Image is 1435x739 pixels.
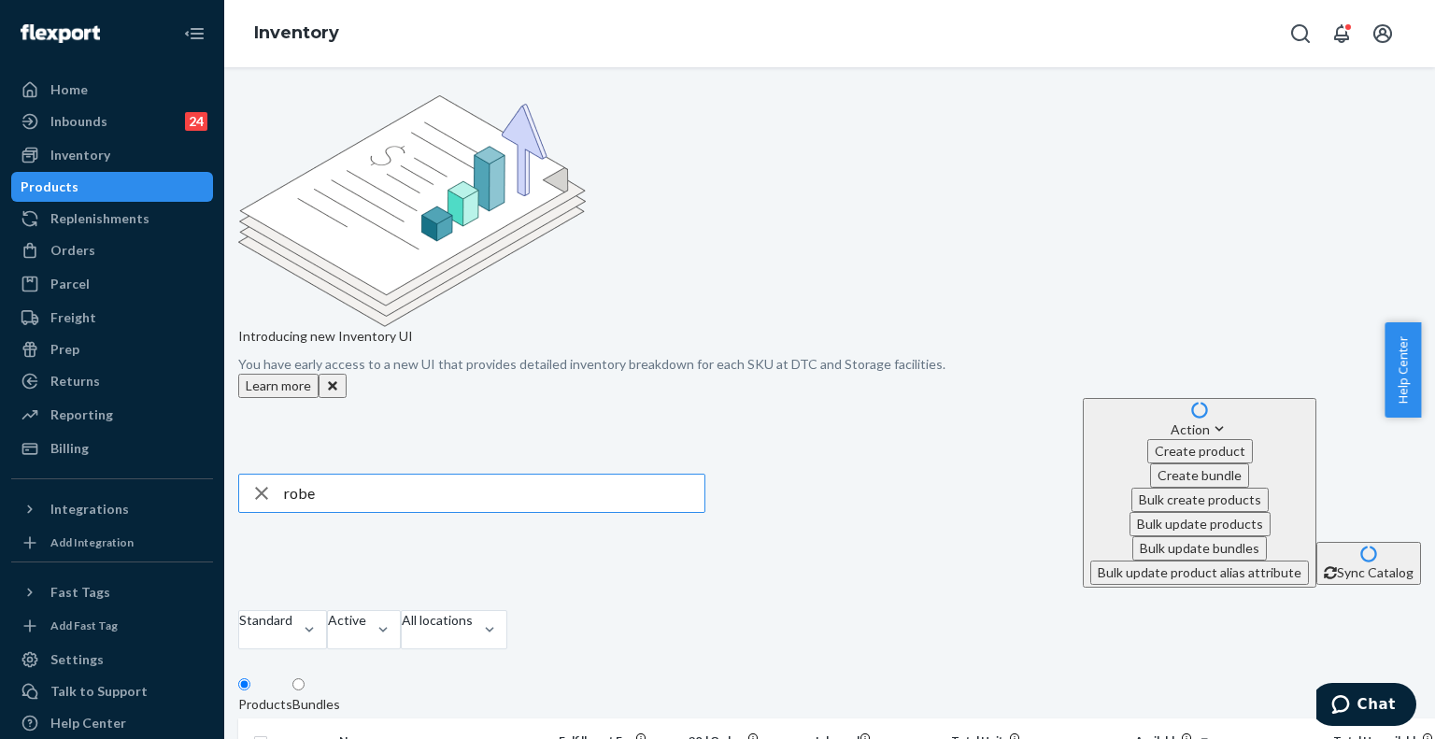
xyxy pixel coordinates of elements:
[292,695,340,714] div: Bundles
[11,577,213,607] button: Fast Tags
[50,275,90,293] div: Parcel
[1139,491,1261,507] span: Bulk create products
[328,630,330,648] input: Active
[1155,443,1245,459] span: Create product
[238,695,292,714] div: Products
[239,7,354,61] ol: breadcrumbs
[185,112,207,131] div: 24
[11,400,213,430] a: Reporting
[50,618,118,633] div: Add Fast Tag
[11,235,213,265] a: Orders
[1098,564,1301,580] span: Bulk update product alias attribute
[292,678,305,690] input: Bundles
[238,95,586,327] img: new-reports-banner-icon.82668bd98b6a51aee86340f2a7b77ae3.png
[1282,15,1319,52] button: Open Search Box
[239,611,292,630] div: Standard
[50,534,134,550] div: Add Integration
[50,714,126,732] div: Help Center
[1137,516,1263,532] span: Bulk update products
[284,475,704,512] input: Search inventory by name or sku
[11,303,213,333] a: Freight
[11,366,213,396] a: Returns
[319,374,347,398] button: Close
[50,241,95,260] div: Orders
[1131,488,1269,512] button: Bulk create products
[1140,540,1259,556] span: Bulk update bundles
[1090,561,1309,585] button: Bulk update product alias attribute
[11,75,213,105] a: Home
[402,611,473,630] div: All locations
[11,532,213,554] a: Add Integration
[11,494,213,524] button: Integrations
[1316,683,1416,730] iframe: Opens a widget where you can chat to one of our agents
[238,678,250,690] input: Products
[1130,512,1271,536] button: Bulk update products
[238,374,319,398] button: Learn more
[50,500,129,519] div: Integrations
[1132,536,1267,561] button: Bulk update bundles
[11,708,213,738] a: Help Center
[50,146,110,164] div: Inventory
[21,178,78,196] div: Products
[50,682,148,701] div: Talk to Support
[50,112,107,131] div: Inbounds
[11,269,213,299] a: Parcel
[21,24,100,43] img: Flexport logo
[50,80,88,99] div: Home
[328,611,366,630] div: Active
[11,615,213,637] a: Add Fast Tag
[11,645,213,675] a: Settings
[50,340,79,359] div: Prep
[239,630,241,648] input: Standard
[11,204,213,234] a: Replenishments
[50,583,110,602] div: Fast Tags
[238,355,1421,374] p: You have early access to a new UI that provides detailed inventory breakdown for each SKU at DTC ...
[50,650,104,669] div: Settings
[402,630,404,648] input: All locations
[1316,542,1421,585] button: Sync Catalog
[11,172,213,202] a: Products
[1158,467,1242,483] span: Create bundle
[11,107,213,136] a: Inbounds24
[11,140,213,170] a: Inventory
[254,22,339,43] a: Inventory
[11,676,213,706] button: Talk to Support
[1090,419,1309,439] div: Action
[1323,15,1360,52] button: Open notifications
[1364,15,1401,52] button: Open account menu
[1147,439,1253,463] button: Create product
[11,433,213,463] a: Billing
[50,209,149,228] div: Replenishments
[50,308,96,327] div: Freight
[176,15,213,52] button: Close Navigation
[50,439,89,458] div: Billing
[50,372,100,391] div: Returns
[1083,398,1316,588] button: ActionCreate productCreate bundleBulk create productsBulk update productsBulk update bundlesBulk ...
[238,327,1421,346] p: Introducing new Inventory UI
[1150,463,1249,488] button: Create bundle
[50,405,113,424] div: Reporting
[1385,322,1421,418] button: Help Center
[11,334,213,364] a: Prep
